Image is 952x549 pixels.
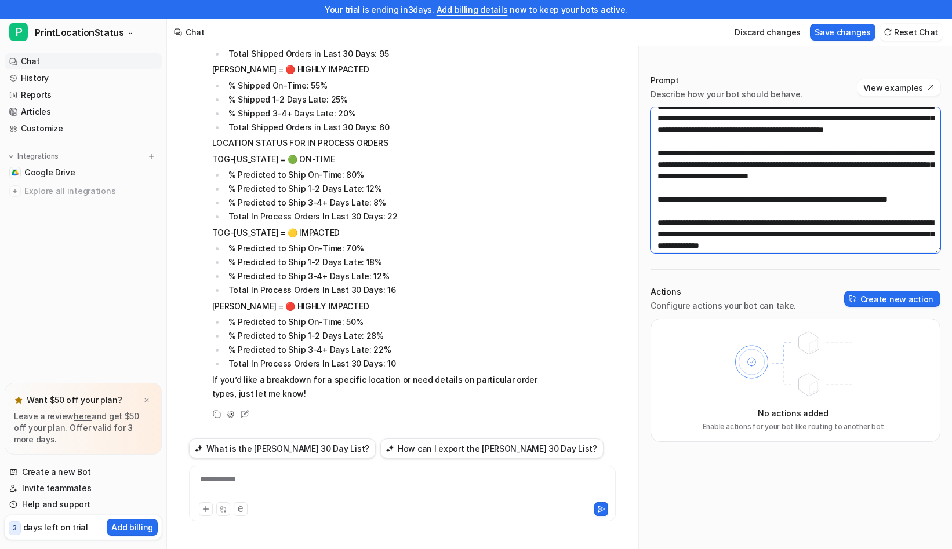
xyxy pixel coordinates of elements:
li: % Shipped 1-2 Days Late: 25% [225,93,551,107]
button: How can I export the [PERSON_NAME] 30 Day List? [380,438,604,459]
button: View examples [857,79,940,96]
li: % Predicted to Ship On-Time: 80% [225,168,551,182]
span: PrintLocationStatus [35,24,123,41]
p: days left on trial [23,521,88,533]
p: Actions [651,286,796,298]
img: Google Drive [12,169,19,176]
p: 3 [13,523,17,533]
p: Enable actions for your bot like routing to another bot [703,422,884,432]
img: menu_add.svg [147,152,155,160]
p: TOG-[US_STATE] = 🟢 ON-TIME [212,152,551,166]
a: Add billing details [437,5,508,14]
img: reset [884,28,892,36]
span: Google Drive [24,167,75,178]
li: % Predicted to Ship On-Time: 50% [225,315,551,329]
a: Reports [5,87,162,103]
a: Explore all integrations [5,183,162,199]
img: star [14,396,23,405]
li: % Predicted to Ship On-Time: 70% [225,241,551,255]
p: Add billing [111,521,153,533]
p: Describe how your bot should behave. [651,89,802,100]
a: Invite teammates [5,480,162,496]
div: Chat [186,26,205,38]
li: Total In Process Orders In Last 30 Days: 10 [225,357,551,371]
a: here [74,411,92,421]
img: create-action-icon.svg [849,295,857,303]
li: Total In Process Orders In Last 30 Days: 22 [225,210,551,224]
button: Create new action [844,291,940,307]
p: Leave a review and get $50 off your plan. Offer valid for 3 more days. [14,411,152,445]
p: [PERSON_NAME] = 🔴 HIGHLY IMPACTED [212,299,551,313]
li: Total Shipped Orders in Last 30 Days: 60 [225,120,551,134]
button: Integrations [5,151,62,162]
li: % Predicted to Ship 1-2 Days Late: 18% [225,255,551,269]
img: explore all integrations [9,185,21,197]
li: % Predicted to Ship 3-4+ Days Late: 22% [225,343,551,357]
a: Google DriveGoogle Drive [5,164,162,181]
li: % Predicted to Ship 3-4+ Days Late: 8% [225,196,551,210]
p: No actions added [758,407,829,419]
li: Total In Process Orders In Last 30 Days: 16 [225,283,551,297]
span: P [9,23,28,41]
p: [PERSON_NAME] = 🔴 HIGHLY IMPACTED [212,63,551,76]
a: Articles [5,104,162,120]
li: Total Shipped Orders in Last 30 Days: 95 [225,47,551,61]
li: % Shipped On-Time: 55% [225,79,551,93]
li: % Shipped 3-4+ Days Late: 20% [225,107,551,120]
button: Save changes [810,24,875,41]
a: History [5,70,162,86]
p: Want $50 off your plan? [27,394,122,406]
p: LOCATION STATUS FOR IN PROCESS ORDERS [212,136,551,150]
p: Integrations [17,152,59,161]
p: Configure actions your bot can take. [651,300,796,312]
p: If you’d like a breakdown for a specific location or need details on particular order types, just... [212,373,551,401]
p: TOG-[US_STATE] = 🟡 IMPACTED [212,226,551,240]
img: x [143,397,150,404]
button: Add billing [107,519,158,536]
a: Customize [5,120,162,137]
span: Explore all integrations [24,182,157,200]
li: % Predicted to Ship 1-2 Days Late: 12% [225,182,551,196]
a: Chat [5,53,162,69]
li: % Predicted to Ship 1-2 Days Late: 28% [225,329,551,343]
a: Create a new Bot [5,464,162,480]
a: Help and support [5,496,162,513]
p: Prompt [651,75,802,86]
img: expand menu [7,152,15,160]
button: What is the [PERSON_NAME] 30 Day List? [189,438,376,459]
li: % Predicted to Ship 3-4+ Days Late: 12% [225,269,551,283]
button: Discard changes [730,24,805,41]
button: Reset Chat [880,24,943,41]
